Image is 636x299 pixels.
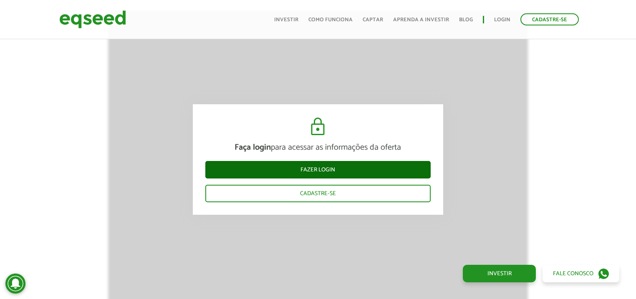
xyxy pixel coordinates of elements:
[205,161,431,178] a: Fazer login
[520,13,579,25] a: Cadastre-se
[59,8,126,30] img: EqSeed
[308,117,328,137] img: cadeado.svg
[274,17,298,23] a: Investir
[363,17,383,23] a: Captar
[308,17,353,23] a: Como funciona
[205,185,431,202] a: Cadastre-se
[205,143,431,153] p: para acessar as informações da oferta
[235,141,271,154] strong: Faça login
[463,265,536,282] a: Investir
[494,17,510,23] a: Login
[393,17,449,23] a: Aprenda a investir
[543,265,619,282] a: Fale conosco
[459,17,473,23] a: Blog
